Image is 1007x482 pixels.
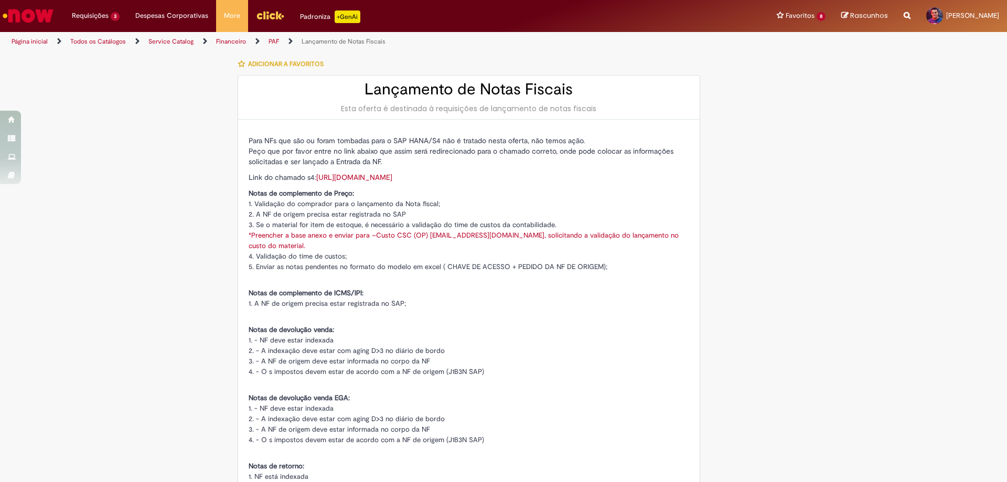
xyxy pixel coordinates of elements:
div: Padroniza [300,10,360,23]
p: Link do chamado s4: [249,172,689,183]
span: Notas de complemento de ICMS/IPI: [249,288,363,297]
span: 3. - A NF de origem deve estar informada no corpo da NF [249,357,430,366]
a: Página inicial [12,37,48,46]
a: Service Catalog [148,37,194,46]
span: 1. Validação do comprador para o lançamento da Nota fiscal; [249,199,440,208]
a: Financeiro [216,37,246,46]
p: Para NFs que são ou foram tombadas para o SAP HANA/S4 não é tratado nesta oferta, não temos ação.... [249,135,689,167]
a: Rascunhos [841,11,888,21]
span: 4. - O s impostos devem estar de acordo com a NF de origem (J1B3N SAP) [249,435,484,444]
span: Rascunhos [850,10,888,20]
a: *Preencher a base anexo e enviar para ~Custo CSC (OP) [EMAIL_ADDRESS][DOMAIN_NAME], solicitando a... [249,231,679,250]
span: More [224,10,240,21]
span: 1. - NF deve estar indexada [249,336,334,345]
a: [URL][DOMAIN_NAME] [316,173,392,182]
span: 3. - A NF de origem deve estar informada no corpo da NF [249,425,430,434]
span: Notas de devolução venda EGA: [249,393,350,402]
span: Notas de retorno: [249,462,304,470]
span: Favoritos [786,10,815,21]
span: 8 [817,12,826,21]
a: PAF [269,37,279,46]
span: 2. A NF de origem precisa estar registrada no SAP [249,210,406,219]
span: 5. Enviar as notas pendentes no formato do modelo em excel ( CHAVE DE ACESSO + PEDIDO DA NF DE OR... [249,262,607,271]
ul: Trilhas de página [8,32,663,51]
p: +GenAi [335,10,360,23]
span: 4. Validação do time de custos; [249,252,347,261]
span: Adicionar a Favoritos [248,60,324,68]
a: Todos os Catálogos [70,37,126,46]
span: 1. - NF deve estar indexada [249,404,334,413]
div: Esta oferta é destinada à requisições de lançamento de notas fiscais [249,103,689,114]
span: 3 [111,12,120,21]
span: [PERSON_NAME] [946,11,999,20]
button: Adicionar a Favoritos [238,53,329,75]
img: click_logo_yellow_360x200.png [256,7,284,23]
img: ServiceNow [1,5,55,26]
span: Despesas Corporativas [135,10,208,21]
span: 1. A NF de origem precisa estar registrada no SAP; [249,299,406,308]
span: 3. Se o material for item de estoque, é necessário a validação do time de custos da contabilidade. [249,220,556,229]
span: 2. - A indexação deve estar com aging D>3 no diário de bordo [249,346,445,355]
span: Notas de devolução venda: [249,325,334,334]
span: 1. NF está indexada [249,472,308,481]
span: Requisições [72,10,109,21]
span: Notas de complemento de Preço: [249,189,354,198]
h2: Lançamento de Notas Fiscais [249,81,689,98]
span: 2. - A indexação deve estar com aging D>3 no diário de bordo [249,414,445,423]
span: 4. - O s impostos devem estar de acordo com a NF de origem (J1B3N SAP) [249,367,484,376]
a: Lançamento de Notas Fiscais [302,37,385,46]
